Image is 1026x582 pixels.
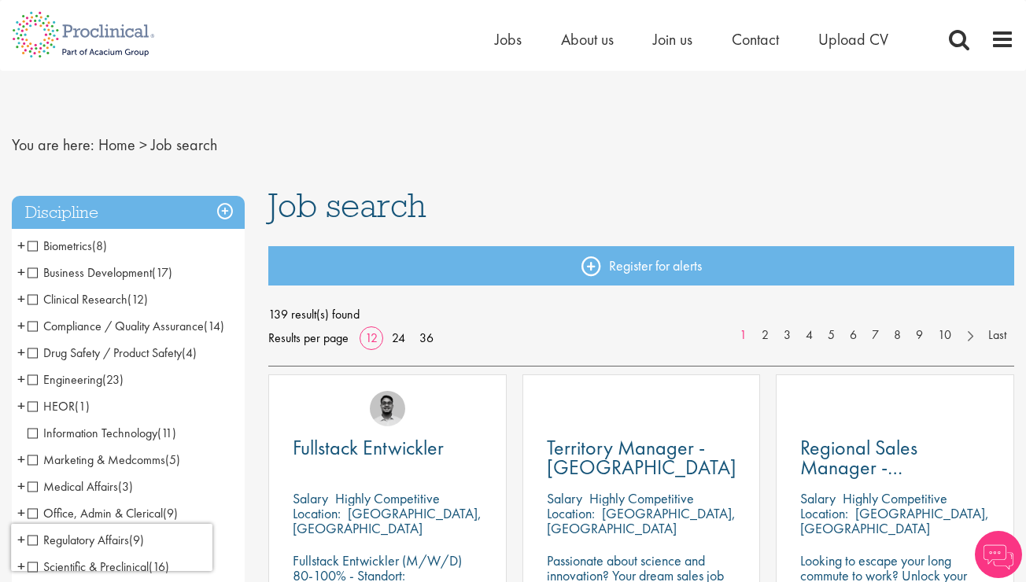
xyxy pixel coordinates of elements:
[204,318,224,334] span: (14)
[28,425,157,441] span: Information Technology
[163,505,178,521] span: (9)
[11,524,212,571] iframe: reCAPTCHA
[547,504,595,522] span: Location:
[547,434,736,481] span: Territory Manager - [GEOGRAPHIC_DATA]
[17,474,25,498] span: +
[561,29,614,50] a: About us
[17,448,25,471] span: +
[151,134,217,155] span: Job search
[17,234,25,257] span: +
[12,196,245,230] h3: Discipline
[547,438,736,477] a: Territory Manager - [GEOGRAPHIC_DATA]
[268,303,1014,326] span: 139 result(s) found
[414,330,439,346] a: 36
[28,478,118,495] span: Medical Affairs
[165,451,180,468] span: (5)
[800,489,836,507] span: Salary
[370,391,405,426] img: Timothy Deschamps
[28,291,148,308] span: Clinical Research
[127,291,148,308] span: (12)
[335,489,440,507] p: Highly Competitive
[800,438,990,477] a: Regional Sales Manager - [GEOGRAPHIC_DATA]
[28,264,152,281] span: Business Development
[293,438,482,458] a: Fullstack Entwickler
[293,504,482,537] p: [GEOGRAPHIC_DATA], [GEOGRAPHIC_DATA]
[17,501,25,525] span: +
[547,489,582,507] span: Salary
[842,326,865,344] a: 6
[653,29,692,50] a: Join us
[732,29,779,50] a: Contact
[28,344,197,361] span: Drug Safety / Product Safety
[732,326,755,344] a: 1
[360,330,383,346] a: 12
[17,287,25,311] span: +
[28,425,176,441] span: Information Technology
[157,425,176,441] span: (11)
[28,238,92,254] span: Biometrics
[843,489,947,507] p: Highly Competitive
[28,318,204,334] span: Compliance / Quality Assurance
[864,326,887,344] a: 7
[28,291,127,308] span: Clinical Research
[268,326,349,350] span: Results per page
[293,489,328,507] span: Salary
[28,478,133,495] span: Medical Affairs
[75,398,90,414] span: (1)
[386,330,411,346] a: 24
[139,134,147,155] span: >
[28,371,102,388] span: Engineering
[28,318,224,334] span: Compliance / Quality Assurance
[28,238,107,254] span: Biometrics
[28,371,124,388] span: Engineering
[28,398,90,414] span: HEOR
[28,505,178,521] span: Office, Admin & Clerical
[800,504,848,522] span: Location:
[17,341,25,364] span: +
[268,246,1014,285] a: Register for alerts
[293,434,444,461] span: Fullstack Entwickler
[776,326,799,344] a: 3
[98,134,135,155] a: breadcrumb link
[102,371,124,388] span: (23)
[28,344,182,361] span: Drug Safety / Product Safety
[886,326,909,344] a: 8
[28,451,165,468] span: Marketing & Medcomms
[17,394,25,418] span: +
[754,326,777,344] a: 2
[908,326,931,344] a: 9
[930,326,959,344] a: 10
[798,326,821,344] a: 4
[17,367,25,391] span: +
[547,504,736,537] p: [GEOGRAPHIC_DATA], [GEOGRAPHIC_DATA]
[28,398,75,414] span: HEOR
[182,344,197,361] span: (4)
[28,264,172,281] span: Business Development
[28,451,180,468] span: Marketing & Medcomms
[92,238,107,254] span: (8)
[820,326,843,344] a: 5
[495,29,522,50] a: Jobs
[800,434,990,500] span: Regional Sales Manager - [GEOGRAPHIC_DATA]
[293,504,341,522] span: Location:
[800,504,989,537] p: [GEOGRAPHIC_DATA], [GEOGRAPHIC_DATA]
[28,505,163,521] span: Office, Admin & Clerical
[980,326,1014,344] a: Last
[818,29,888,50] a: Upload CV
[17,260,25,284] span: +
[17,314,25,337] span: +
[975,531,1022,578] img: Chatbot
[589,489,694,507] p: Highly Competitive
[118,478,133,495] span: (3)
[12,134,94,155] span: You are here:
[152,264,172,281] span: (17)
